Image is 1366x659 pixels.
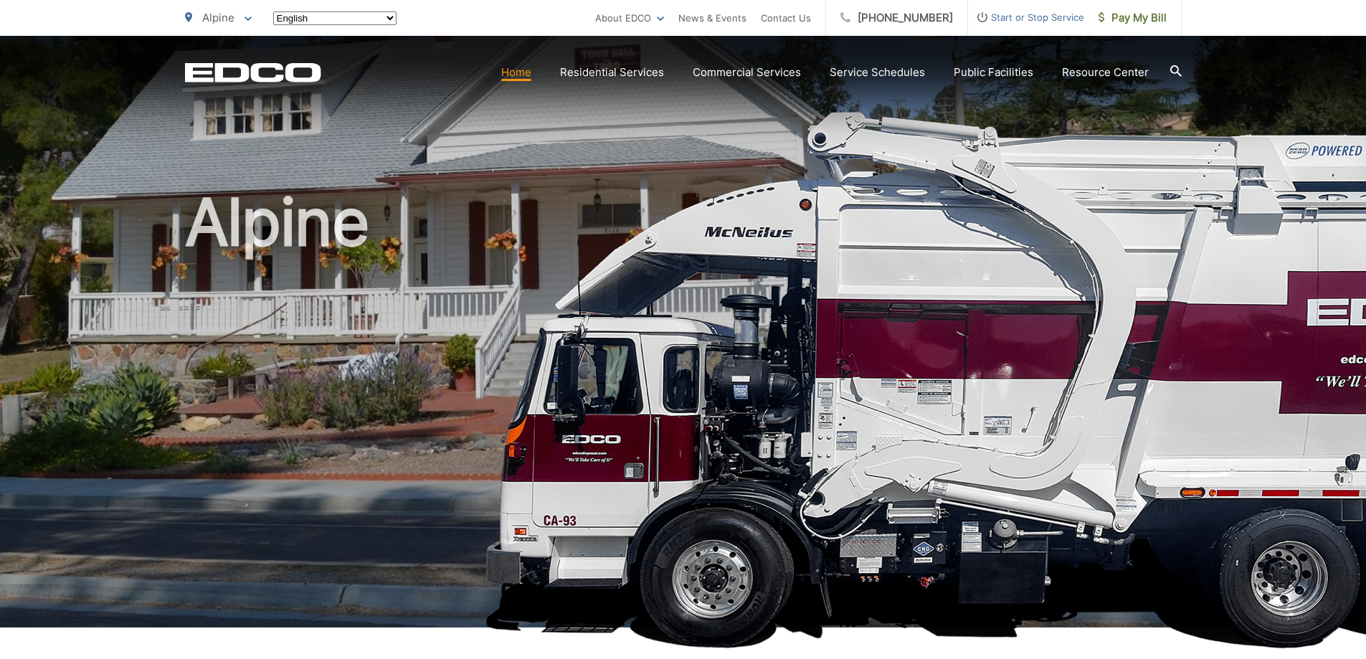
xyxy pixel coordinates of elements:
a: Residential Services [560,64,664,81]
a: Resource Center [1062,64,1149,81]
a: Home [501,64,531,81]
a: News & Events [678,9,746,27]
a: EDCD logo. Return to the homepage. [185,62,321,82]
a: Service Schedules [830,64,925,81]
span: Pay My Bill [1099,9,1167,27]
a: Commercial Services [693,64,801,81]
a: About EDCO [595,9,664,27]
span: Alpine [202,11,234,24]
select: Select a language [273,11,397,25]
a: Public Facilities [954,64,1033,81]
h1: Alpine [185,186,1182,640]
a: Contact Us [761,9,811,27]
